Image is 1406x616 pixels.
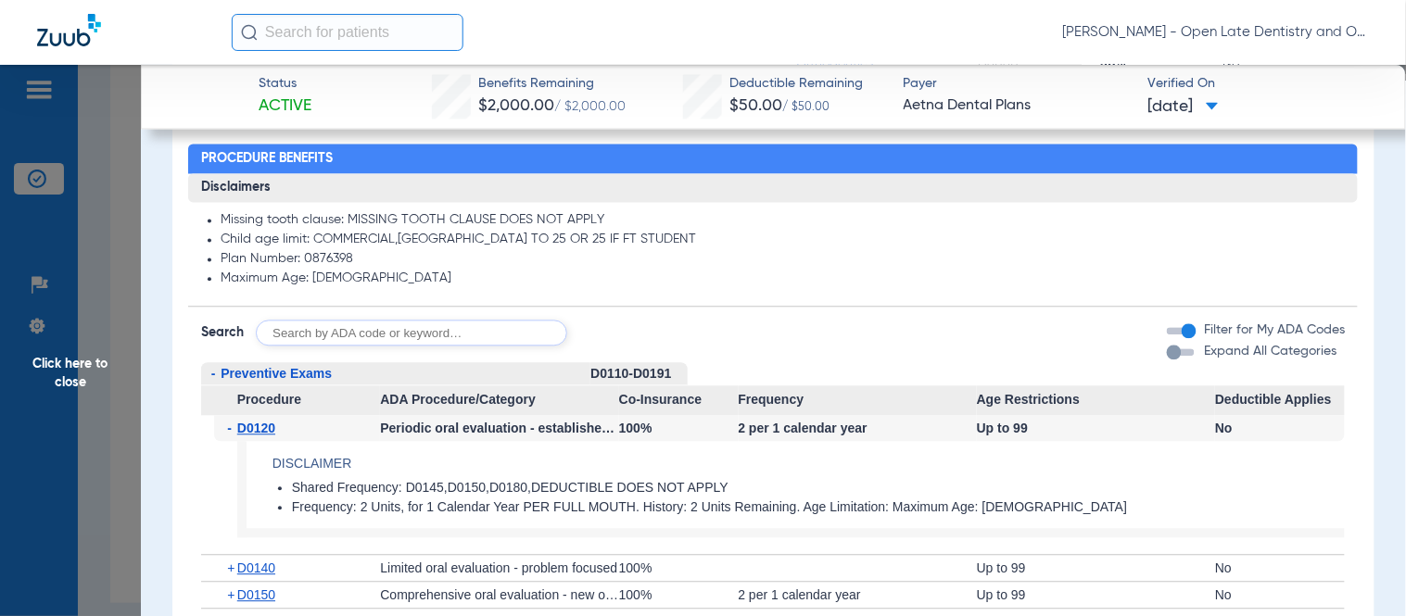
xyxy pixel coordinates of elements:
[221,271,1345,288] li: Maximum Age: [DEMOGRAPHIC_DATA]
[1215,556,1345,582] div: No
[619,583,739,609] div: 100%
[977,556,1215,582] div: Up to 99
[380,583,618,609] div: Comprehensive oral evaluation - new or established patient
[1215,583,1345,609] div: No
[221,233,1345,249] li: Child age limit: COMMERCIAL,[GEOGRAPHIC_DATA] TO 25 OR 25 IF FT STUDENT
[237,421,275,436] span: D0120
[221,213,1345,230] li: Missing tooth clause: MISSING TOOTH CLAUSE DOES NOT APPLY
[380,386,618,416] span: ADA Procedure/Category
[619,386,739,416] span: Co-Insurance
[590,363,688,387] div: D0110-D0191
[221,252,1345,269] li: Plan Number: 0876398
[739,386,977,416] span: Frequency
[211,367,216,382] span: -
[292,500,1346,517] li: Frequency: 2 Units, for 1 Calendar Year PER FULL MOUTH. History: 2 Units Remaining. Age Limitatio...
[739,416,977,442] div: 2 per 1 calendar year
[1215,416,1345,442] div: No
[380,416,618,442] div: Periodic oral evaluation - established patient
[739,583,977,609] div: 2 per 1 calendar year
[977,386,1215,416] span: Age Restrictions
[380,556,618,582] div: Limited oral evaluation - problem focused
[977,583,1215,609] div: Up to 99
[730,75,864,94] span: Deductible Remaining
[619,416,739,442] div: 100%
[292,481,1346,497] li: Shared Frequency: D0145,D0150,D0180,DEDUCTIBLE DOES NOT APPLY
[227,416,237,442] span: -
[555,101,627,114] span: / $2,000.00
[201,386,380,416] span: Procedure
[479,98,555,115] span: $2,000.00
[232,14,463,51] input: Search for patients
[479,75,627,94] span: Benefits Remaining
[1063,23,1369,42] span: [PERSON_NAME] - Open Late Dentistry and Orthodontics
[904,75,1132,94] span: Payer
[619,556,739,582] div: 100%
[1215,386,1345,416] span: Deductible Applies
[188,174,1358,204] h3: Disclaimers
[188,145,1358,174] h2: Procedure Benefits
[1200,321,1345,341] label: Filter for My ADA Codes
[977,416,1215,442] div: Up to 99
[221,367,332,382] span: Preventive Exams
[1147,96,1219,119] span: [DATE]
[227,583,237,609] span: +
[259,95,311,119] span: Active
[904,95,1132,119] span: Aetna Dental Plans
[259,75,311,94] span: Status
[1204,346,1336,358] span: Expand All Categories
[1147,75,1375,94] span: Verified On
[730,98,783,115] span: $50.00
[272,455,1346,474] h4: Disclaimer
[201,324,244,343] span: Search
[227,556,237,582] span: +
[783,103,830,114] span: / $50.00
[1313,527,1406,616] iframe: Chat Widget
[256,321,567,346] input: Search by ADA code or keyword…
[237,561,275,576] span: D0140
[241,24,258,41] img: Search Icon
[37,14,101,46] img: Zuub Logo
[237,588,275,603] span: D0150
